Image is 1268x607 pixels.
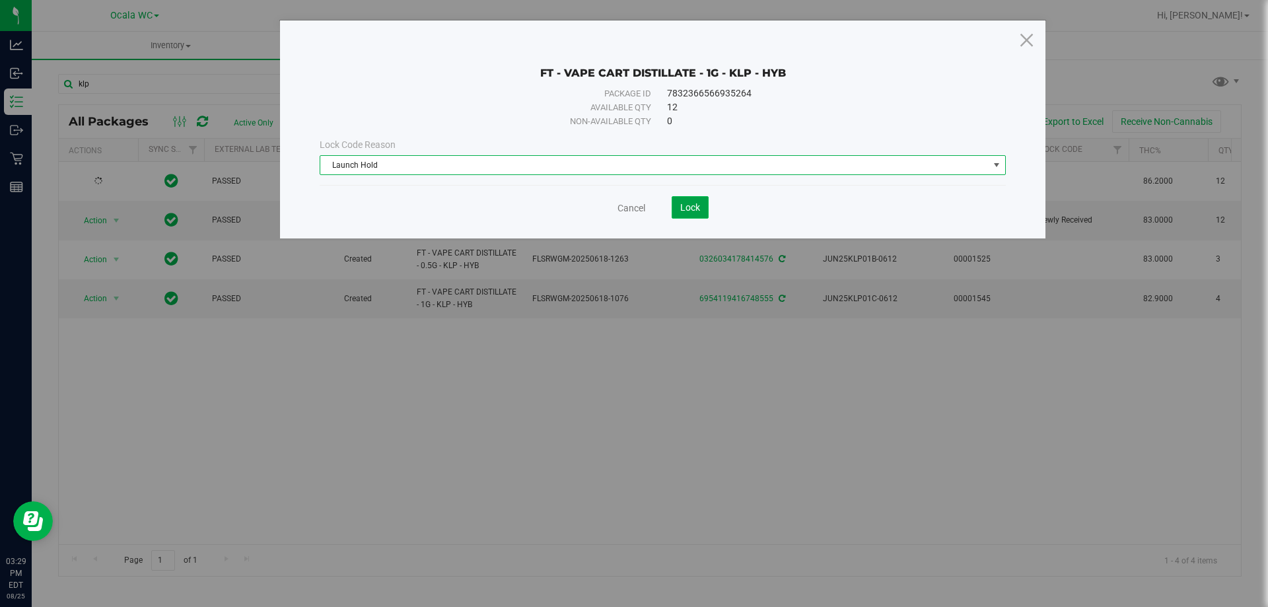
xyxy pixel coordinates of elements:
[667,114,976,128] div: 0
[349,115,651,128] div: Non-available qty
[320,156,989,174] span: Launch Hold
[989,156,1005,174] span: select
[13,501,53,541] iframe: Resource center
[617,201,645,215] a: Cancel
[680,202,700,213] span: Lock
[349,87,651,100] div: Package ID
[667,100,976,114] div: 12
[320,47,1006,80] div: FT - VAPE CART DISTILLATE - 1G - KLP - HYB
[320,139,396,150] span: Lock Code Reason
[349,101,651,114] div: Available qty
[672,196,709,219] button: Lock
[667,87,976,100] div: 7832366566935264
